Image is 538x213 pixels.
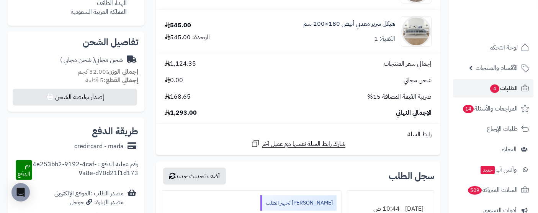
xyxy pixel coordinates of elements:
div: رقم عملية الدفع : 4e253bb2-9192-4caf-9a8e-d70d21f1d173 [32,160,138,180]
span: جديد [481,166,495,174]
strong: إجمالي الوزن: [106,67,138,76]
span: 4 [490,84,499,93]
a: شارك رابط السلة نفسها مع عميل آخر [251,139,345,149]
a: العملاء [453,140,533,159]
div: creditcard - mada [74,142,124,151]
span: ضريبة القيمة المضافة 15% [367,92,432,101]
span: شحن مجاني [404,76,432,85]
div: 545.00 [165,21,191,30]
div: مصدر الطلب :الموقع الإلكتروني [54,189,124,207]
h2: طريقة الدفع [92,127,138,136]
span: 509 [468,186,482,195]
span: العملاء [502,144,517,155]
div: شحن مجاني [60,56,123,64]
span: إجمالي سعر المنتجات [384,59,432,68]
span: 1,293.00 [165,109,197,117]
a: المراجعات والأسئلة14 [453,99,533,118]
span: 1,124.35 [165,59,196,68]
span: ( شحن مجاني ) [60,55,95,64]
span: لوحة التحكم [489,42,518,53]
span: 0.00 [165,76,183,85]
span: 168.65 [165,92,191,101]
span: الإجمالي النهائي [396,109,432,117]
button: أضف تحديث جديد [163,168,226,185]
span: الطلبات [489,83,518,94]
div: الكمية: 1 [374,35,395,43]
div: رابط السلة [159,130,437,139]
a: وآتس آبجديد [453,160,533,179]
div: مصدر الزيارة: جوجل [54,198,124,207]
div: الوحدة: 545.00 [165,33,210,42]
h3: سجل الطلب [389,172,434,181]
a: هيكل سرير معدني أبيض 180×200 سم [303,20,395,28]
img: logo-2.png [486,21,531,38]
small: 32.00 كجم [78,67,138,76]
h2: تفاصيل الشحن [14,38,138,47]
span: وآتس آب [480,164,517,175]
span: السلات المتروكة [467,185,518,195]
span: شارك رابط السلة نفسها مع عميل آخر [262,140,345,149]
div: [PERSON_NAME] تجهيز الطلب [260,195,337,211]
span: الأقسام والمنتجات [476,63,518,73]
span: طلبات الإرجاع [487,124,518,134]
span: 14 [463,105,474,113]
small: 5 قطعة [85,76,138,85]
a: لوحة التحكم [453,38,533,57]
span: المراجعات والأسئلة [462,103,518,114]
span: تم الدفع [18,161,30,179]
div: Open Intercom Messenger [11,183,30,201]
img: 1755517459-110101050032-90x90.jpg [401,16,431,47]
a: الطلبات4 [453,79,533,97]
a: طلبات الإرجاع [453,120,533,138]
a: السلات المتروكة509 [453,181,533,199]
strong: إجمالي القطع: [104,76,138,85]
button: إصدار بوليصة الشحن [13,89,137,106]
